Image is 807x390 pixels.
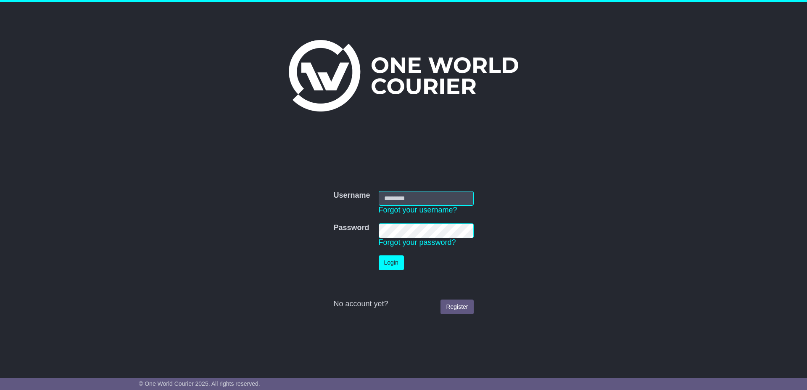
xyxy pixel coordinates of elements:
a: Forgot your password? [379,238,456,247]
span: © One World Courier 2025. All rights reserved. [139,380,260,387]
img: One World [289,40,518,111]
label: Password [333,223,369,233]
div: No account yet? [333,300,473,309]
a: Register [440,300,473,314]
label: Username [333,191,370,200]
button: Login [379,255,404,270]
a: Forgot your username? [379,206,457,214]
